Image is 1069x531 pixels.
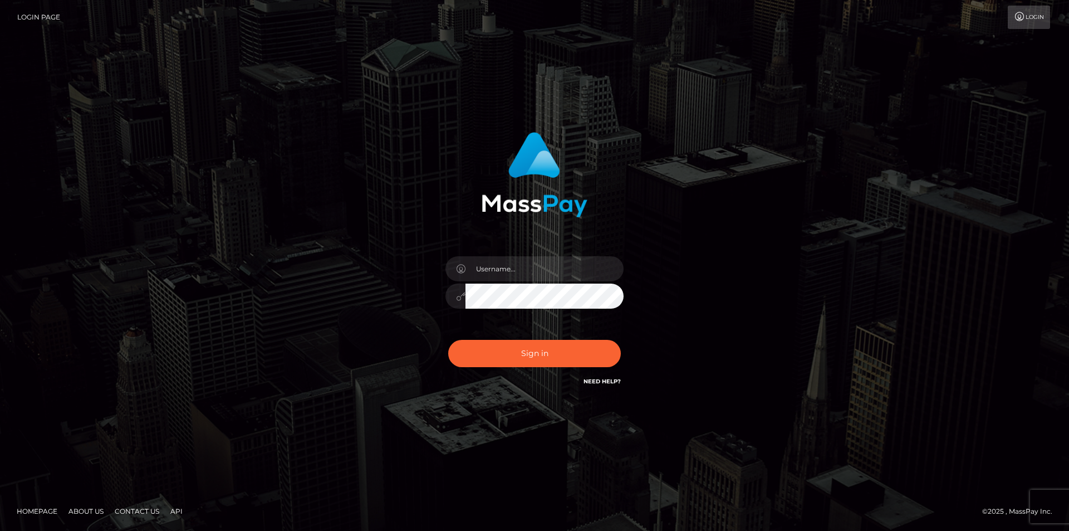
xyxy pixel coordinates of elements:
[583,378,621,385] a: Need Help?
[482,132,587,217] img: MassPay Login
[465,256,624,281] input: Username...
[12,503,62,520] a: Homepage
[110,503,164,520] a: Contact Us
[17,6,60,29] a: Login Page
[448,340,621,367] button: Sign in
[166,503,187,520] a: API
[1008,6,1050,29] a: Login
[64,503,108,520] a: About Us
[982,505,1061,518] div: © 2025 , MassPay Inc.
